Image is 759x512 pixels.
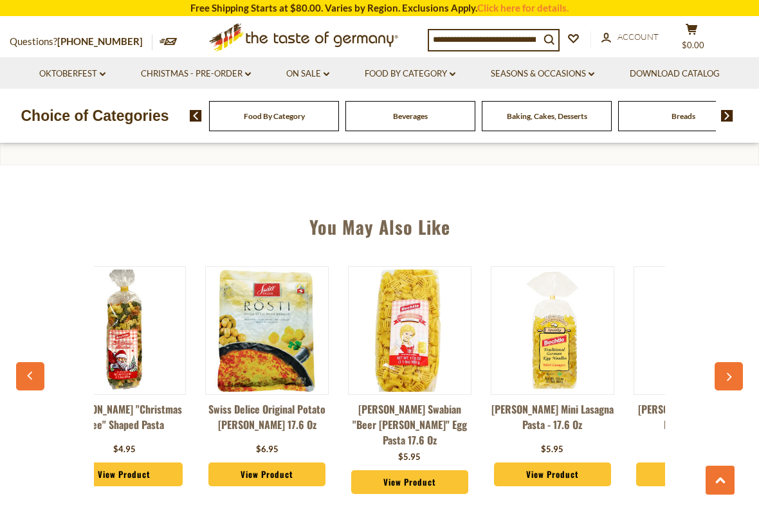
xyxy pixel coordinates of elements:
[351,470,468,495] a: View Product
[491,67,594,81] a: Seasons & Occasions
[494,462,611,487] a: View Product
[721,110,733,122] img: next arrow
[39,67,105,81] a: Oktoberfest
[634,401,757,440] a: [PERSON_NAME] Corkscrew Pasta - 17.6 oz.
[66,462,183,487] a: View Product
[491,401,614,440] a: [PERSON_NAME] Mini Lasagna Pasta - 17.6 oz
[672,23,711,55] button: $0.00
[630,67,720,81] a: Download Catalog
[286,67,329,81] a: On Sale
[617,32,659,42] span: Account
[113,443,136,456] div: $4.95
[634,270,756,392] img: Bechtle Corkscrew Pasta - 17.6 oz.
[349,270,471,392] img: Bechtle Swabian
[507,111,587,121] a: Baking, Cakes, Desserts
[541,443,563,456] div: $5.95
[141,67,251,81] a: Christmas - PRE-ORDER
[190,110,202,122] img: previous arrow
[208,462,325,487] a: View Product
[682,40,704,50] span: $0.00
[57,35,143,47] a: [PHONE_NUMBER]
[206,270,328,392] img: Swiss Delice Original Potato Roesti 17.6 oz
[365,67,455,81] a: Food By Category
[256,443,279,456] div: $6.95
[205,401,329,440] a: Swiss Delice Original Potato [PERSON_NAME] 17.6 oz
[244,111,305,121] a: Food By Category
[348,401,471,448] a: [PERSON_NAME] Swabian "Beer [PERSON_NAME]" Egg Pasta 17.6 oz
[398,451,421,464] div: $5.95
[636,462,753,487] a: View Product
[601,30,659,44] a: Account
[477,2,569,14] a: Click here for details.
[23,197,736,250] div: You May Also Like
[393,111,428,121] a: Beverages
[10,33,152,50] p: Questions?
[62,401,186,440] a: [PERSON_NAME] "Christmas Tree" Shaped Pasta
[672,111,695,121] a: Breads
[63,270,185,392] img: Bechtle Riesa
[491,270,614,392] img: Bechtle Mini Lasagna Pasta - 17.6 oz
